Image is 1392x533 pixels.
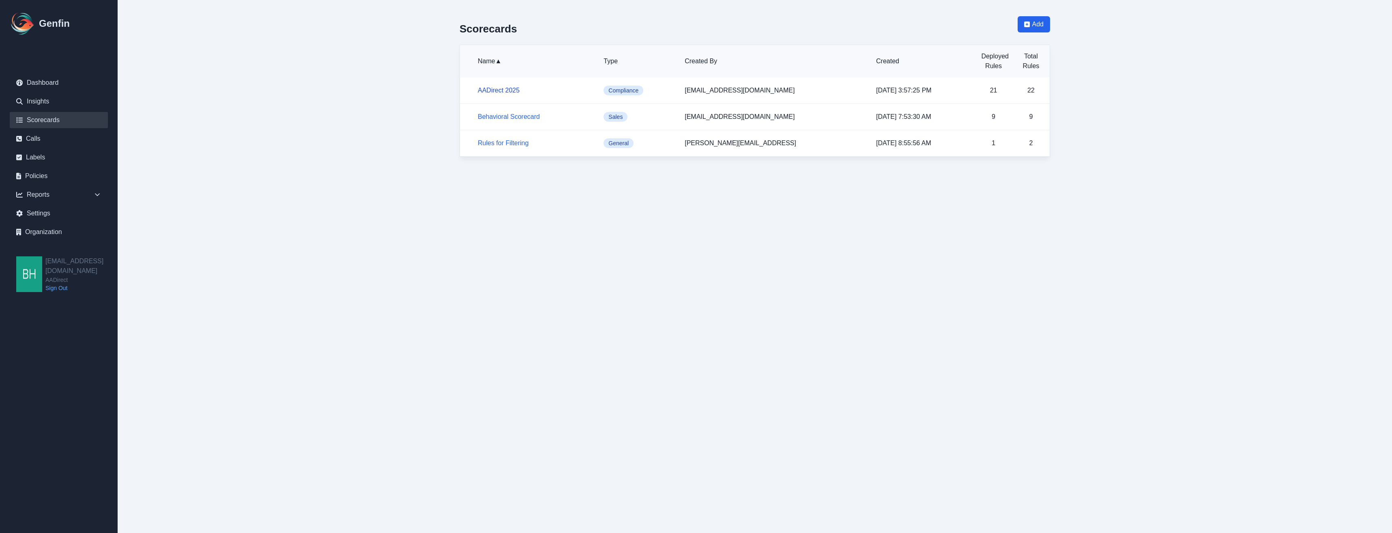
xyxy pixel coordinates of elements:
p: 21 [981,86,1005,95]
p: [DATE] 8:55:56 AM [876,138,968,148]
h1: Genfin [39,17,70,30]
th: Name ▲ [460,45,597,77]
p: [DATE] 7:53:30 AM [876,112,968,122]
a: Add [1018,16,1050,45]
a: Insights [10,93,108,110]
span: General [604,138,634,148]
p: 1 [981,138,1005,148]
th: Type [597,45,678,77]
img: bhackett@aadirect.com [16,256,42,292]
a: Calls [10,131,108,147]
p: [EMAIL_ADDRESS][DOMAIN_NAME] [685,86,863,95]
a: Scorecards [10,112,108,128]
span: Sales [604,112,627,122]
th: Total Rules [1012,45,1050,77]
a: Sign Out [45,284,118,292]
span: Compliance [604,86,643,95]
a: Rules for Filtering [478,140,528,146]
div: Reports [10,187,108,203]
th: Created By [678,45,870,77]
p: 2 [1019,138,1043,148]
span: AADirect [45,276,118,284]
a: Settings [10,205,108,221]
a: Policies [10,168,108,184]
p: 22 [1019,86,1043,95]
h2: [EMAIL_ADDRESS][DOMAIN_NAME] [45,256,118,276]
p: [EMAIL_ADDRESS][DOMAIN_NAME] [685,112,863,122]
p: [DATE] 3:57:25 PM [876,86,968,95]
h2: Scorecards [460,23,517,35]
p: 9 [1019,112,1043,122]
a: Dashboard [10,75,108,91]
p: [PERSON_NAME][EMAIL_ADDRESS] [685,138,863,148]
a: AADirect 2025 [478,87,520,94]
a: Organization [10,224,108,240]
th: Deployed Rules [975,45,1012,77]
span: Add [1032,19,1044,29]
p: 9 [981,112,1005,122]
a: Behavioral Scorecard [478,113,540,120]
th: Created [870,45,975,77]
img: Logo [10,11,36,37]
a: Labels [10,149,108,165]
